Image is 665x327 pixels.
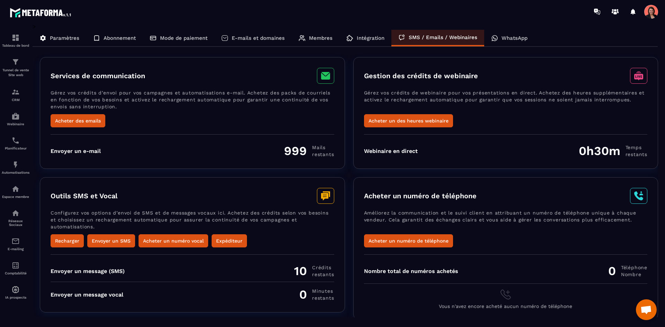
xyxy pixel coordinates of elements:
[232,35,285,41] p: E-mails et domaines
[621,264,647,271] span: Téléphone
[2,232,29,256] a: emailemailE-mailing
[2,146,29,150] p: Planificateur
[2,155,29,180] a: automationsautomationsAutomatisations
[626,151,647,158] span: restants
[364,234,453,247] button: Acheter un numéro de téléphone
[10,6,72,19] img: logo
[2,247,29,251] p: E-mailing
[2,219,29,227] p: Réseaux Sociaux
[11,209,20,217] img: social-network
[409,34,477,40] p: SMS / Emails / Webinaires
[11,237,20,245] img: email
[51,148,101,154] div: Envoyer un e-mail
[11,88,20,96] img: formation
[11,285,20,294] img: automations
[2,271,29,275] p: Comptabilité
[51,268,125,274] div: Envoyer un message (SMS)
[11,58,20,66] img: formation
[160,35,207,41] p: Mode de paiement
[626,144,647,151] span: Temps
[312,294,334,301] span: restants
[2,44,29,47] p: Tableau de bord
[2,131,29,155] a: schedulerschedulerPlanificateur
[2,107,29,131] a: automationsautomationsWebinaire
[284,144,334,158] div: 999
[294,264,334,278] div: 10
[51,234,84,247] button: Recharger
[11,161,20,169] img: automations
[636,299,657,320] div: Ouvrir le chat
[11,136,20,145] img: scheduler
[312,151,334,158] span: restants
[309,35,332,41] p: Membres
[2,171,29,174] p: Automatisations
[299,287,334,302] div: 0
[364,89,648,114] p: Gérez vos crédits de webinaire pour vos présentations en direct. Achetez des heures supplémentair...
[50,35,79,41] p: Paramètres
[439,303,572,309] span: Vous n'avez encore acheté aucun numéro de téléphone
[51,114,105,127] button: Acheter des emails
[312,271,334,278] span: restants
[2,122,29,126] p: Webinaire
[51,89,334,114] p: Gérez vos crédits d’envoi pour vos campagnes et automatisations e-mail. Achetez des packs de cour...
[2,28,29,53] a: formationformationTableau de bord
[621,271,647,278] span: Nombre
[2,83,29,107] a: formationformationCRM
[51,209,334,234] p: Configurez vos options d’envoi de SMS et de messages vocaux ici. Achetez des crédits selon vos be...
[2,204,29,232] a: social-networksocial-networkRéseaux Sociaux
[11,261,20,270] img: accountant
[312,264,334,271] span: Crédits
[11,185,20,193] img: automations
[212,234,247,247] button: Expéditeur
[87,234,135,247] button: Envoyer un SMS
[2,98,29,102] p: CRM
[364,148,418,154] div: Webinaire en direct
[579,144,647,158] div: 0h30m
[51,72,145,80] h3: Services de communication
[312,288,334,294] span: minutes
[502,35,527,41] p: WhatsApp
[2,256,29,280] a: accountantaccountantComptabilité
[312,144,334,151] span: Mails
[2,68,29,78] p: Tunnel de vente Site web
[364,268,458,274] div: Nombre total de numéros achetés
[2,296,29,299] p: IA prospects
[104,35,136,41] p: Abonnement
[364,72,478,80] h3: Gestion des crédits de webinaire
[11,112,20,120] img: automations
[2,180,29,204] a: automationsautomationsEspace membre
[364,209,648,234] p: Améliorez la communication et le suivi client en attribuant un numéro de téléphone unique à chaqu...
[51,192,117,200] h3: Outils SMS et Vocal
[608,264,647,278] div: 0
[2,195,29,199] p: Espace membre
[51,291,123,298] div: Envoyer un message vocal
[2,53,29,83] a: formationformationTunnel de vente Site web
[11,34,20,42] img: formation
[33,23,658,320] div: >
[357,35,384,41] p: Intégration
[364,114,453,127] button: Acheter un des heures webinaire
[364,192,477,200] h3: Acheter un numéro de téléphone
[139,234,208,247] button: Acheter un numéro vocal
